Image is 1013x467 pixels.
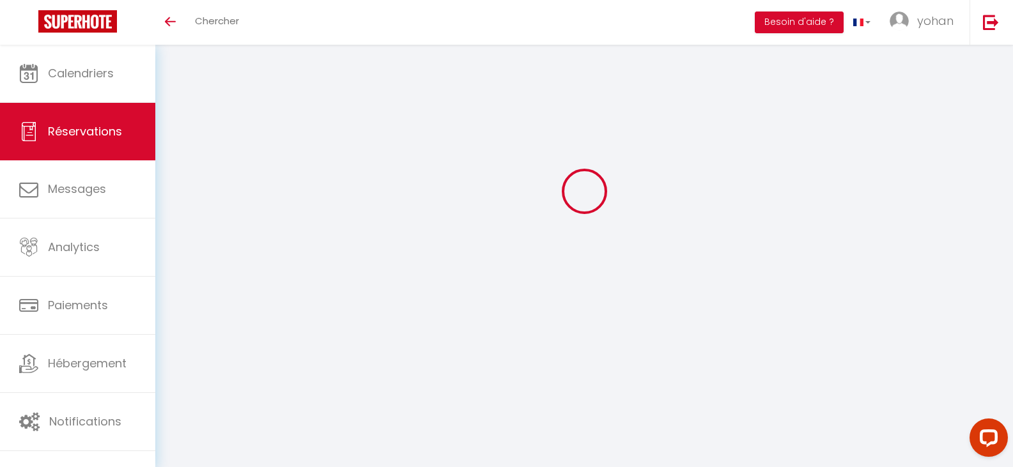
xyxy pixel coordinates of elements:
[917,13,954,29] span: yohan
[48,181,106,197] span: Messages
[38,10,117,33] img: Super Booking
[983,14,999,30] img: logout
[755,11,844,33] button: Besoin d'aide ?
[48,65,114,81] span: Calendriers
[959,413,1013,467] iframe: LiveChat chat widget
[48,123,122,139] span: Réservations
[890,11,909,31] img: ...
[195,14,239,27] span: Chercher
[48,355,127,371] span: Hébergement
[48,239,100,255] span: Analytics
[48,297,108,313] span: Paiements
[49,413,121,429] span: Notifications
